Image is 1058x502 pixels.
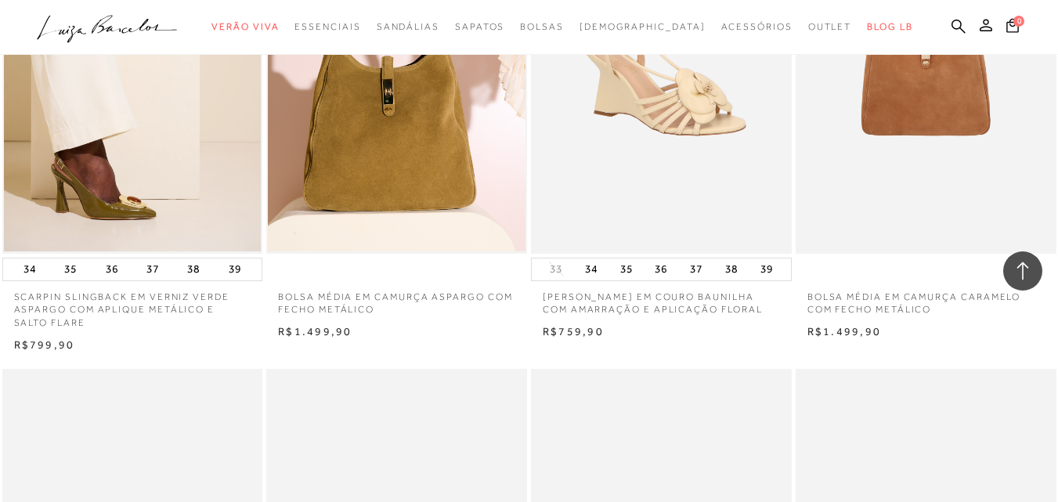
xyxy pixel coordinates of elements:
[1013,16,1024,27] span: 0
[808,13,852,42] a: categoryNavScreenReaderText
[211,13,279,42] a: categoryNavScreenReaderText
[867,13,912,42] a: BLOG LB
[650,258,672,280] button: 36
[142,258,164,280] button: 37
[721,21,793,32] span: Acessórios
[796,281,1056,317] a: BOLSA MÉDIA EM CAMURÇA CARAMELO COM FECHO METÁLICO
[580,258,602,280] button: 34
[60,258,81,280] button: 35
[545,262,567,276] button: 33
[807,325,881,338] span: R$1.499,90
[580,13,706,42] a: noSubCategoriesText
[520,13,564,42] a: categoryNavScreenReaderText
[720,258,742,280] button: 38
[101,258,123,280] button: 36
[455,13,504,42] a: categoryNavScreenReaderText
[756,258,778,280] button: 39
[543,325,604,338] span: R$759,90
[224,258,246,280] button: 39
[266,281,527,317] a: BOLSA MÉDIA EM CAMURÇA ASPARGO COM FECHO METÁLICO
[520,21,564,32] span: Bolsas
[685,258,707,280] button: 37
[14,338,75,351] span: R$799,90
[2,281,263,330] a: SCARPIN SLINGBACK EM VERNIZ VERDE ASPARGO COM APLIQUE METÁLICO E SALTO FLARE
[294,13,360,42] a: categoryNavScreenReaderText
[377,21,439,32] span: Sandálias
[211,21,279,32] span: Verão Viva
[455,21,504,32] span: Sapatos
[294,21,360,32] span: Essenciais
[19,258,41,280] button: 34
[182,258,204,280] button: 38
[531,281,792,317] a: [PERSON_NAME] EM COURO BAUNILHA COM AMARRAÇÃO E APLICAÇÃO FLORAL
[808,21,852,32] span: Outlet
[580,21,706,32] span: [DEMOGRAPHIC_DATA]
[1002,17,1024,38] button: 0
[721,13,793,42] a: categoryNavScreenReaderText
[867,21,912,32] span: BLOG LB
[377,13,439,42] a: categoryNavScreenReaderText
[278,325,352,338] span: R$1.499,90
[616,258,637,280] button: 35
